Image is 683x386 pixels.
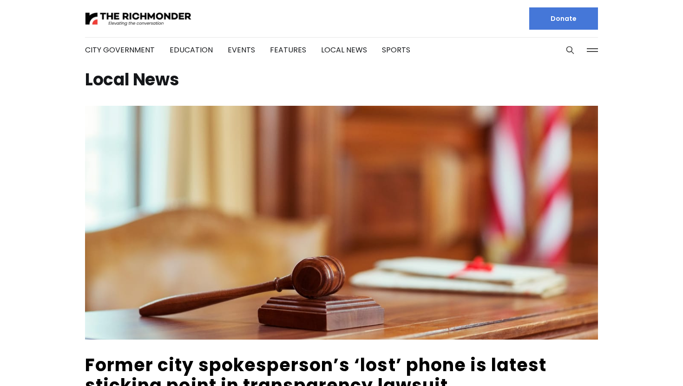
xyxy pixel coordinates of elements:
[270,45,306,55] a: Features
[85,45,155,55] a: City Government
[85,11,192,27] img: The Richmonder
[228,45,255,55] a: Events
[85,72,598,87] h1: Local News
[382,45,410,55] a: Sports
[529,7,598,30] a: Donate
[321,45,367,55] a: Local News
[170,45,213,55] a: Education
[563,43,577,57] button: Search this site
